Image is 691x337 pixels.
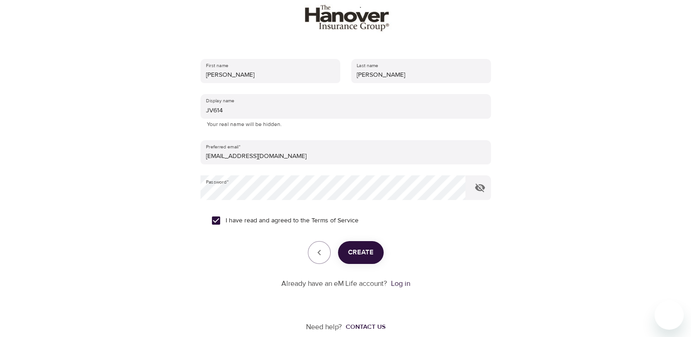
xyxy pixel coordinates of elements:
[226,216,359,226] span: I have read and agreed to the
[281,279,387,289] p: Already have an eM Life account?
[654,300,684,330] iframe: Button to launch messaging window
[346,322,385,332] div: Contact us
[338,241,384,264] button: Create
[391,279,410,288] a: Log in
[311,216,359,226] a: Terms of Service
[306,322,342,332] p: Need help?
[207,120,485,129] p: Your real name will be hidden.
[342,322,385,332] a: Contact us
[296,0,395,33] img: HIG_wordmrk_k.jpg
[348,247,374,258] span: Create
